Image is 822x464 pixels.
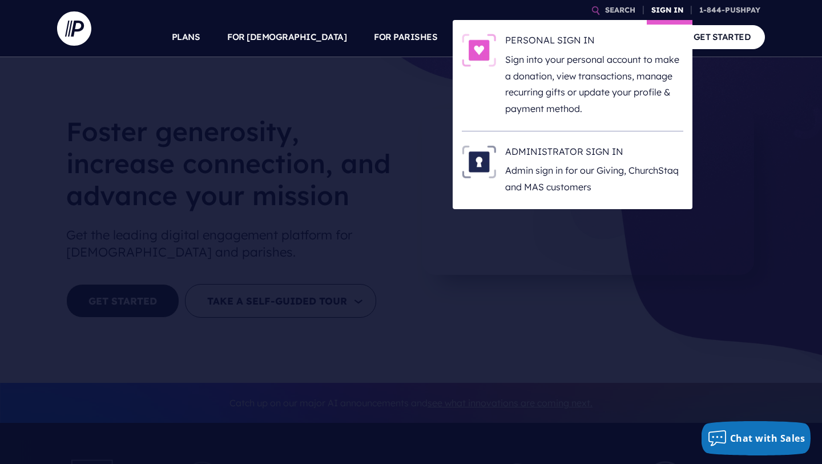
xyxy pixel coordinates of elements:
[462,145,496,178] img: ADMINISTRATOR SIGN IN - Illustration
[543,17,583,57] a: EXPLORE
[227,17,346,57] a: FOR [DEMOGRAPHIC_DATA]
[505,162,683,195] p: Admin sign in for our Giving, ChurchStaq and MAS customers
[730,432,805,445] span: Chat with Sales
[505,51,683,117] p: Sign into your personal account to make a donation, view transactions, manage recurring gifts or ...
[610,17,652,57] a: COMPANY
[505,145,683,162] h6: ADMINISTRATOR SIGN IN
[462,145,683,195] a: ADMINISTRATOR SIGN IN - Illustration ADMINISTRATOR SIGN IN Admin sign in for our Giving, ChurchSt...
[505,34,683,51] h6: PERSONAL SIGN IN
[462,34,683,117] a: PERSONAL SIGN IN - Illustration PERSONAL SIGN IN Sign into your personal account to make a donati...
[172,17,200,57] a: PLANS
[465,17,515,57] a: SOLUTIONS
[374,17,437,57] a: FOR PARISHES
[462,34,496,67] img: PERSONAL SIGN IN - Illustration
[702,421,811,455] button: Chat with Sales
[679,25,765,49] a: GET STARTED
